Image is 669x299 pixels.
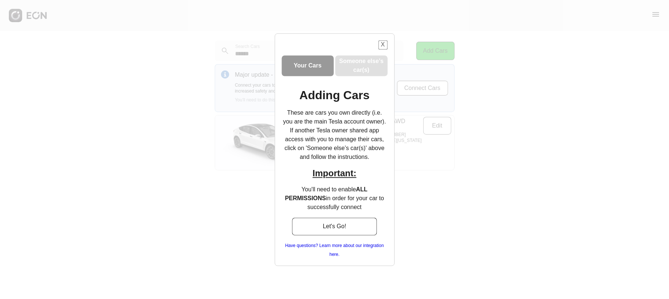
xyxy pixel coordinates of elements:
h3: Your Cars [294,61,321,70]
p: These are cars you own directly (i.e. you are the main Tesla account owner). If another Tesla own... [282,108,387,161]
p: You'll need to enable in order for your car to successfully connect [282,185,387,212]
button: X [378,40,387,49]
h3: Someone else’s car(s) [337,57,386,74]
h1: Adding Cars [299,91,369,100]
a: Have questions? Learn more about our integration here. [282,241,387,259]
h2: Important: [282,167,387,179]
b: ALL PERMISSIONS [285,186,368,201]
button: Let's Go! [292,218,377,235]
